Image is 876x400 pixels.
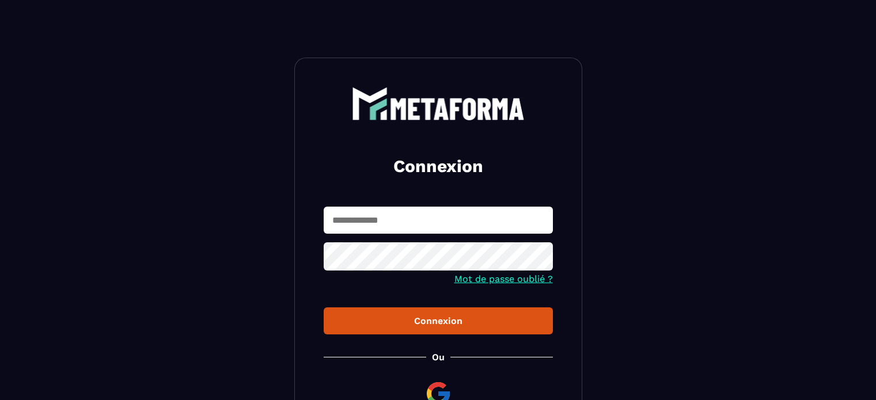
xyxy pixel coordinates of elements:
div: Connexion [333,315,544,326]
p: Ou [432,352,445,363]
button: Connexion [324,307,553,334]
h2: Connexion [337,155,539,178]
a: Mot de passe oublié ? [454,273,553,284]
img: logo [352,87,525,120]
a: logo [324,87,553,120]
